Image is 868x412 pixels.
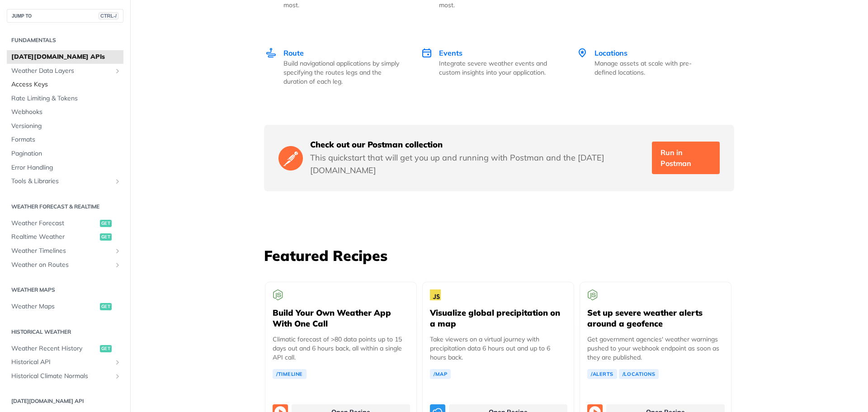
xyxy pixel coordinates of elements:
span: Versioning [11,122,121,131]
p: Build navigational applications by simply specifying the routes legs and the duration of each leg. [283,59,401,86]
a: Weather Recent Historyget [7,342,123,355]
span: CTRL-/ [99,12,118,19]
button: Show subpages for Historical Climate Normals [114,373,121,380]
h2: [DATE][DOMAIN_NAME] API [7,397,123,405]
a: Weather TimelinesShow subpages for Weather Timelines [7,244,123,258]
button: Show subpages for Historical API [114,359,121,366]
a: /Map [430,369,451,379]
a: Weather Mapsget [7,300,123,313]
a: Formats [7,133,123,147]
a: Tools & LibrariesShow subpages for Tools & Libraries [7,175,123,188]
h2: Weather Forecast & realtime [7,203,123,211]
h5: Set up severe weather alerts around a geofence [587,308,724,329]
a: /Timeline [273,369,307,379]
span: Realtime Weather [11,232,98,242]
p: Get government agencies' weather warnings pushed to your webhook endpoint as soon as they are pub... [587,335,724,362]
h2: Weather Maps [7,286,123,294]
span: get [100,220,112,227]
h2: Fundamentals [7,36,123,44]
h2: Historical Weather [7,328,123,336]
a: Historical APIShow subpages for Historical API [7,355,123,369]
a: Pagination [7,147,123,161]
span: Access Keys [11,80,121,89]
span: Locations [594,48,627,57]
a: Access Keys [7,78,123,91]
p: Integrate severe weather events and custom insights into your application. [439,59,557,77]
span: Error Handling [11,163,121,172]
span: Weather Forecast [11,219,98,228]
p: Climatic forecast of >80 data points up to 15 days out and 6 hours back, all within a single API ... [273,335,409,362]
h5: Visualize global precipitation on a map [430,308,566,329]
button: Show subpages for Tools & Libraries [114,178,121,185]
p: Take viewers on a virtual journey with precipitation data 6 hours out and up to 6 hours back. [430,335,566,362]
span: Formats [11,135,121,144]
a: /Alerts [587,369,617,379]
h5: Build Your Own Weather App With One Call [273,308,409,329]
a: Weather Data LayersShow subpages for Weather Data Layers [7,64,123,78]
button: Show subpages for Weather on Routes [114,261,121,269]
img: Postman Logo [278,145,303,171]
span: Tools & Libraries [11,177,112,186]
h3: Featured Recipes [264,246,734,265]
span: Weather Maps [11,302,98,311]
span: Route [283,48,304,57]
span: get [100,303,112,310]
span: Webhooks [11,108,121,117]
span: Rate Limiting & Tokens [11,94,121,103]
span: Weather Timelines [11,246,112,256]
span: get [100,233,112,241]
a: Route Route Build navigational applications by simply specifying the routes legs and the duration... [265,28,411,105]
span: Weather Data Layers [11,66,112,76]
a: Run in Postman [652,142,720,174]
span: Historical Climate Normals [11,372,112,381]
a: [DATE][DOMAIN_NAME] APIs [7,50,123,64]
img: Locations [577,47,588,58]
p: This quickstart that will get you up and running with Postman and the [DATE][DOMAIN_NAME] [310,152,645,177]
img: Events [421,47,432,58]
span: Historical API [11,358,112,367]
a: Weather on RoutesShow subpages for Weather on Routes [7,258,123,272]
span: Weather on Routes [11,260,112,270]
a: Locations Locations Manage assets at scale with pre-defined locations. [567,28,722,105]
span: get [100,345,112,352]
span: Events [439,48,462,57]
button: Show subpages for Weather Timelines [114,247,121,255]
p: Manage assets at scale with pre-defined locations. [594,59,712,77]
span: [DATE][DOMAIN_NAME] APIs [11,52,121,62]
a: Webhooks [7,105,123,119]
a: Historical Climate NormalsShow subpages for Historical Climate Normals [7,369,123,383]
button: JUMP TOCTRL-/ [7,9,123,23]
a: Events Events Integrate severe weather events and custom insights into your application. [411,28,567,105]
a: Error Handling [7,161,123,175]
span: Pagination [11,149,121,158]
a: Rate Limiting & Tokens [7,92,123,105]
a: Weather Forecastget [7,217,123,230]
a: Versioning [7,119,123,133]
img: Route [266,47,277,58]
button: Show subpages for Weather Data Layers [114,67,121,75]
span: Weather Recent History [11,344,98,353]
a: Realtime Weatherget [7,230,123,244]
h5: Check out our Postman collection [310,139,645,150]
a: /Locations [619,369,659,379]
